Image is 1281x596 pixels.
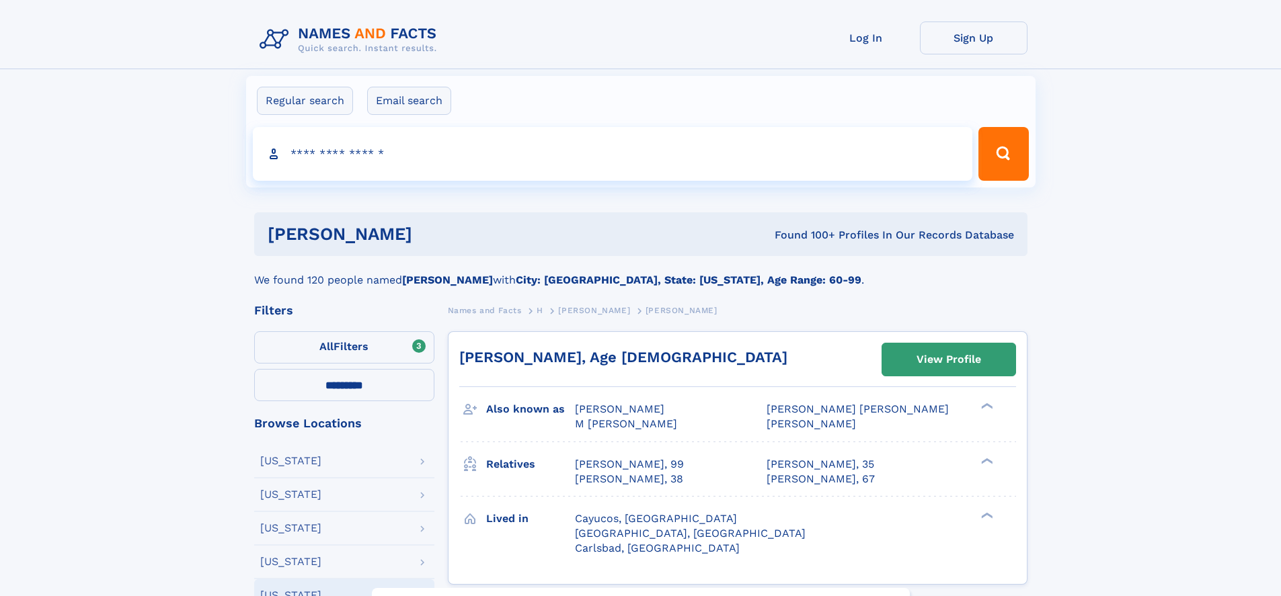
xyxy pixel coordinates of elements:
[537,306,543,315] span: H
[882,343,1015,376] a: View Profile
[646,306,717,315] span: [PERSON_NAME]
[486,507,575,530] h3: Lived in
[917,344,981,375] div: View Profile
[978,127,1028,181] button: Search Button
[575,472,683,486] a: [PERSON_NAME], 38
[978,511,994,519] div: ❯
[254,417,434,429] div: Browse Locations
[575,402,664,415] span: [PERSON_NAME]
[319,340,334,353] span: All
[260,489,321,500] div: [US_STATE]
[558,306,630,315] span: [PERSON_NAME]
[575,417,677,430] span: M [PERSON_NAME]
[575,542,740,554] span: Carlsbad, [GEOGRAPHIC_DATA]
[575,457,684,472] a: [PERSON_NAME], 99
[254,304,434,316] div: Filters
[254,22,448,58] img: Logo Names and Facts
[486,453,575,476] h3: Relatives
[260,556,321,567] div: [US_STATE]
[537,302,543,318] a: H
[459,349,787,366] a: [PERSON_NAME], Age [DEMOGRAPHIC_DATA]
[978,402,994,411] div: ❯
[448,302,522,318] a: Names and Facts
[367,87,451,115] label: Email search
[767,457,874,472] a: [PERSON_NAME], 35
[767,472,875,486] a: [PERSON_NAME], 67
[260,456,321,466] div: [US_STATE]
[253,127,973,181] input: search input
[812,22,920,54] a: Log In
[257,87,353,115] label: Regular search
[260,523,321,534] div: [US_STATE]
[978,456,994,465] div: ❯
[767,417,856,430] span: [PERSON_NAME]
[920,22,1027,54] a: Sign Up
[767,402,949,415] span: [PERSON_NAME] [PERSON_NAME]
[593,228,1014,243] div: Found 100+ Profiles In Our Records Database
[254,256,1027,288] div: We found 120 people named with .
[558,302,630,318] a: [PERSON_NAME]
[516,273,861,286] b: City: [GEOGRAPHIC_DATA], State: [US_STATE], Age Range: 60-99
[575,512,737,525] span: Cayucos, [GEOGRAPHIC_DATA]
[268,226,594,243] h1: [PERSON_NAME]
[402,273,493,286] b: [PERSON_NAME]
[575,527,806,540] span: [GEOGRAPHIC_DATA], [GEOGRAPHIC_DATA]
[254,331,434,364] label: Filters
[486,398,575,421] h3: Also known as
